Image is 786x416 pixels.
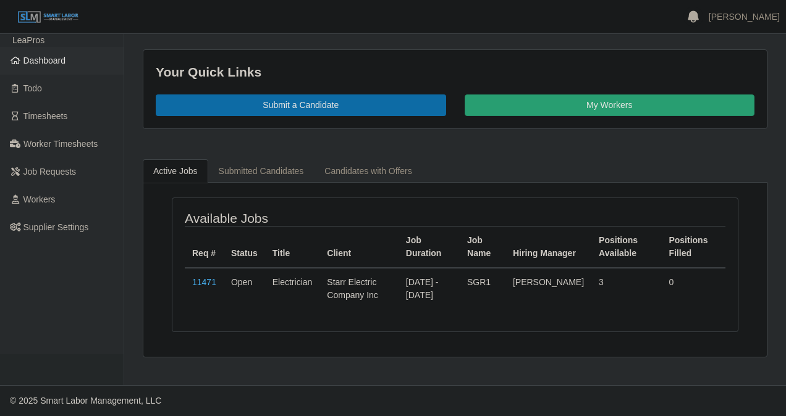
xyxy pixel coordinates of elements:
a: 11471 [192,277,216,287]
th: Title [265,226,320,268]
th: Positions Filled [661,226,725,268]
span: Timesheets [23,111,68,121]
a: [PERSON_NAME] [709,10,780,23]
th: Job Name [460,226,505,268]
td: Starr Electric Company Inc [319,268,399,309]
td: [DATE] - [DATE] [399,268,460,309]
th: Job Duration [399,226,460,268]
td: Open [224,268,265,309]
td: [PERSON_NAME] [505,268,591,309]
td: 0 [661,268,725,309]
span: Workers [23,194,56,204]
a: My Workers [465,94,755,116]
span: Todo [23,83,42,93]
a: Submit a Candidate [156,94,446,116]
div: Your Quick Links [156,62,754,82]
th: Hiring Manager [505,226,591,268]
a: Candidates with Offers [314,159,422,183]
th: Req # [185,226,224,268]
span: Dashboard [23,56,66,65]
td: Electrician [265,268,320,309]
th: Positions Available [591,226,661,268]
td: 3 [591,268,661,309]
a: Active Jobs [143,159,208,183]
span: Supplier Settings [23,222,89,232]
th: Status [224,226,265,268]
span: Worker Timesheets [23,139,98,149]
span: © 2025 Smart Labor Management, LLC [10,396,161,406]
h4: Available Jobs [185,210,399,226]
a: Submitted Candidates [208,159,315,183]
th: Client [319,226,399,268]
span: LeaPros [12,35,44,45]
span: Job Requests [23,167,77,177]
img: SLM Logo [17,10,79,24]
td: SGR1 [460,268,505,309]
